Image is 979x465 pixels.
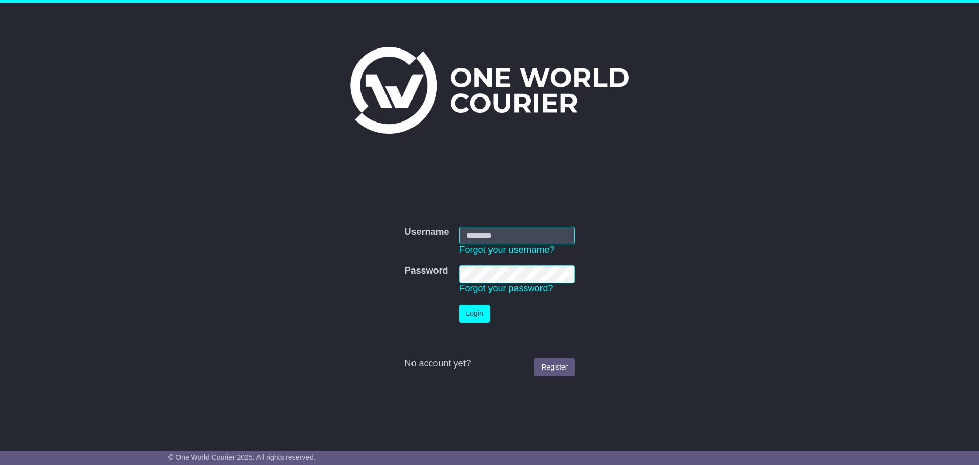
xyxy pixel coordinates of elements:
a: Forgot your username? [459,244,555,255]
label: Username [404,227,449,238]
img: One World [350,47,629,134]
a: Forgot your password? [459,283,553,293]
button: Login [459,305,490,323]
div: No account yet? [404,358,574,370]
span: © One World Courier 2025. All rights reserved. [168,453,316,461]
a: Register [534,358,574,376]
label: Password [404,265,448,277]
